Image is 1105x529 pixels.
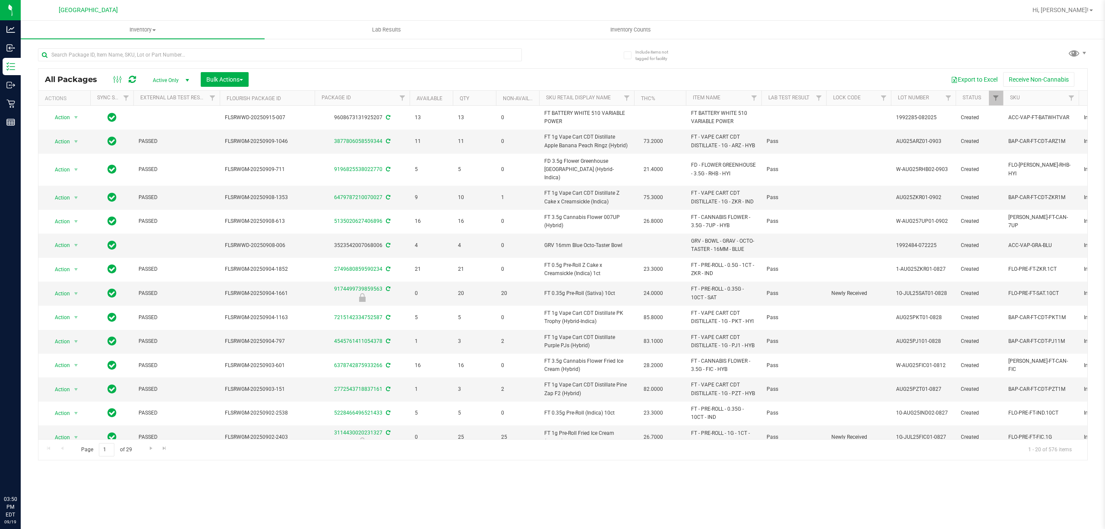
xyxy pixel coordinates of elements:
span: 16 [415,217,448,225]
span: Action [47,192,70,204]
iframe: Resource center [9,460,35,486]
span: PASSED [139,193,215,202]
span: Pass [767,337,821,345]
span: 11 [415,137,448,146]
span: Action [47,263,70,276]
span: Pass [767,433,821,441]
span: select [71,111,82,124]
span: FLSRWGM-20250902-2538 [225,409,309,417]
span: FT BATTERY WHITE 510 VARIABLE POWER [544,109,629,126]
span: 5 [415,165,448,174]
span: BAP-CAR-FT-CDT-PZT1M [1008,385,1073,393]
inline-svg: Retail [6,99,15,108]
a: Flourish Package ID [227,95,281,101]
a: Available [417,95,442,101]
a: Lot Number [898,95,929,101]
span: FT - PRE-ROLL - 0.5G - 1CT - ZKR - IND [691,261,756,278]
span: Sync from Compliance System [385,194,390,200]
span: [PERSON_NAME]-FT-CAN-FIC [1008,357,1073,374]
span: FLSRWGM-20250909-1046 [225,137,309,146]
span: Sync from Compliance System [385,242,390,248]
span: Pass [767,361,821,370]
span: FT 1g Vape Cart CDT Distillate PK Trophy (Hybrid-Indica) [544,309,629,326]
span: Sync from Compliance System [385,218,390,224]
span: Sync from Compliance System [385,362,390,368]
a: Filter [205,91,220,105]
span: FLSRWGM-20250902-2403 [225,433,309,441]
span: In Sync [107,359,117,371]
span: 28.2000 [639,359,667,372]
span: 16 [458,217,491,225]
a: 5135020627406896 [334,218,382,224]
span: select [71,288,82,300]
span: In Sync [107,383,117,395]
a: Package ID [322,95,351,101]
span: GRV 16mm Blue Octo-Taster Bowl [544,241,629,250]
span: FT 3.5g Cannabis Flower Fried Ice Cream (Hybrid) [544,357,629,374]
a: Filter [119,91,133,105]
span: Action [47,239,70,251]
span: BAP-CAR-FT-CDT-PKT1M [1008,314,1073,322]
span: FLSRWGM-20250909-711 [225,165,309,174]
a: SKU [1010,95,1020,101]
span: All Packages [45,75,106,84]
span: In Sync [107,335,117,347]
span: Sync from Compliance System [385,266,390,272]
span: Sync from Compliance System [385,338,390,344]
span: PASSED [139,409,215,417]
span: 5 [458,409,491,417]
span: Pass [767,385,821,393]
span: 25 [458,433,491,441]
span: In Sync [107,263,117,275]
span: AUG25ARZ01-0903 [896,137,950,146]
span: 10-AUG25IND02-0827 [896,409,950,417]
inline-svg: Inventory [6,62,15,71]
span: Created [961,337,998,345]
span: FT - VAPE CART CDT DISTILLATE - 1G - ZKR - IND [691,189,756,206]
span: 5 [458,314,491,322]
span: FT 1g Vape Cart CDT Distillate Apple Banana Peach Ringz (Hybrid) [544,133,629,149]
a: External Lab Test Result [140,95,208,101]
span: FT 1g Pre-Roll Fried Ice Cream (Hybrid) 1ct [544,429,629,446]
div: Newly Received [313,293,411,302]
span: FLO-[PERSON_NAME]-RHB-HYI [1008,161,1073,177]
span: Created [961,433,998,441]
span: PASSED [139,433,215,441]
span: FT BATTERY WHITE 510 VARIABLE POWER [691,109,756,126]
span: PASSED [139,165,215,174]
span: select [71,263,82,276]
span: 21.4000 [639,163,667,176]
span: FT 1g Vape Cart CDT Distillate Z Cake x Creamsickle (Indica) [544,189,629,206]
span: Include items not tagged for facility [635,49,679,62]
span: Action [47,136,70,148]
span: 11 [458,137,491,146]
span: In Sync [107,431,117,443]
span: 24.0000 [639,287,667,300]
a: Qty [460,95,469,101]
span: Pass [767,289,821,298]
span: FD - FLOWER GREENHOUSE - 3.5G - RHB - HYI [691,161,756,177]
span: select [71,407,82,419]
a: 2772543718837161 [334,386,382,392]
span: FLO-PRE-FT-SAT.10CT [1008,289,1073,298]
a: Status [963,95,981,101]
a: Filter [877,91,891,105]
inline-svg: Inbound [6,44,15,52]
span: FLSRWGM-20250908-613 [225,217,309,225]
span: Action [47,311,70,323]
span: W-AUG25FIC01-0812 [896,361,950,370]
span: 0 [501,314,534,322]
span: PASSED [139,361,215,370]
span: Pass [767,265,821,273]
span: [GEOGRAPHIC_DATA] [59,6,118,14]
span: select [71,431,82,443]
span: FT - PRE-ROLL - 0.35G - 10CT - SAT [691,285,756,301]
span: 5 [415,314,448,322]
a: Lab Results [265,21,508,39]
span: In Sync [107,239,117,251]
a: Go to the next page [145,443,157,455]
a: Filter [812,91,826,105]
a: Filter [989,91,1003,105]
span: FLSRWGM-20250904-797 [225,337,309,345]
span: FLSRWGM-20250903-601 [225,361,309,370]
